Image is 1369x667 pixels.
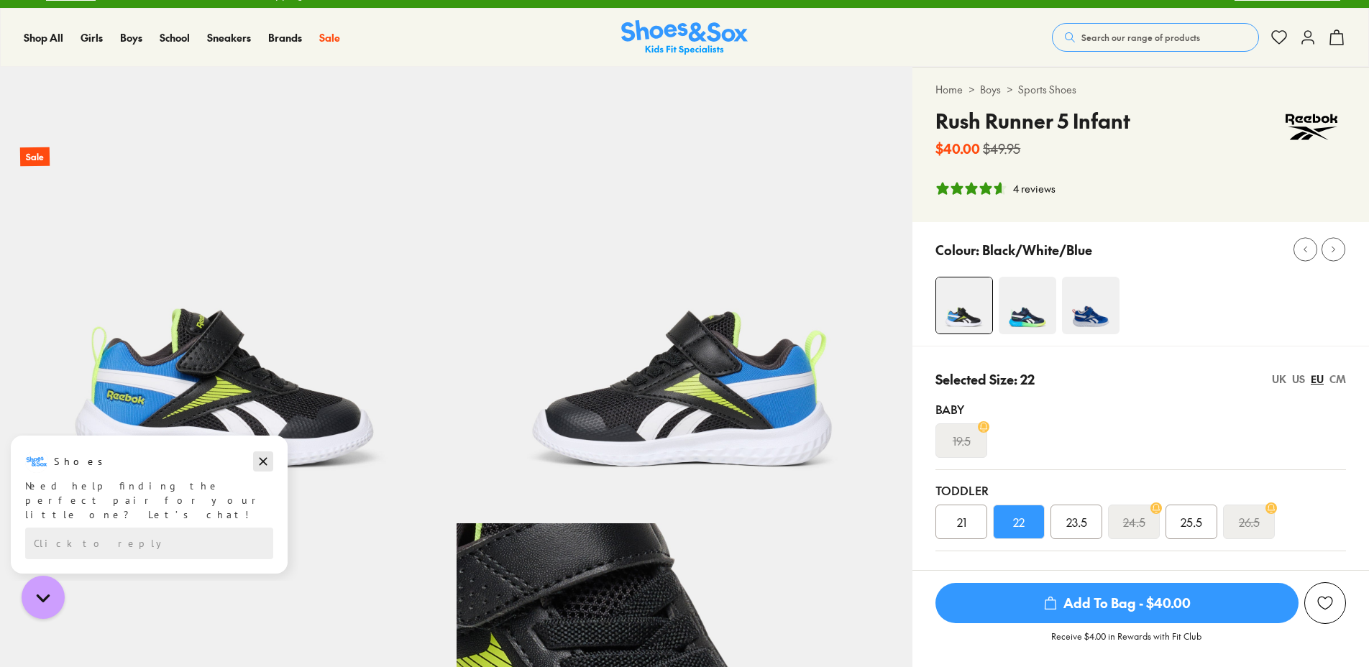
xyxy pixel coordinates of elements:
[268,30,302,45] a: Brands
[935,82,1346,97] div: > >
[14,571,72,624] iframe: Gorgias live chat messenger
[25,17,48,40] img: Shoes logo
[621,20,748,55] img: SNS_Logo_Responsive.svg
[935,369,1035,389] p: Selected Size: 22
[935,139,980,158] b: $40.00
[1239,513,1260,530] s: 26.5
[81,30,103,45] a: Girls
[120,30,142,45] a: Boys
[1062,277,1120,334] img: 4-502332_1
[1123,513,1145,530] s: 24.5
[1292,372,1305,387] div: US
[935,583,1299,623] span: Add To Bag - $40.00
[1018,82,1076,97] a: Sports Shoes
[1181,513,1202,530] span: 25.5
[1277,106,1346,149] img: Vendor logo
[1081,31,1200,44] span: Search our range of products
[457,67,913,523] img: 5-502325_1
[25,94,273,126] div: Reply to the campaigns
[1311,372,1324,387] div: EU
[621,20,748,55] a: Shoes & Sox
[957,513,966,530] span: 21
[935,482,1346,499] div: Toddler
[980,82,1001,97] a: Boys
[936,277,992,333] img: 4-502324_1
[1066,513,1087,530] span: 23.5
[160,30,190,45] a: School
[935,181,1056,196] button: 4.75 stars, 4 ratings
[1013,181,1056,196] div: 4 reviews
[54,21,111,35] h3: Shoes
[1013,513,1025,530] span: 22
[319,30,340,45] a: Sale
[11,17,288,88] div: Message from Shoes. Need help finding the perfect pair for your little one? Let’s chat!
[953,432,971,449] s: 19.5
[935,400,1346,418] div: Baby
[11,2,288,140] div: Campaign message
[1329,372,1346,387] div: CM
[935,82,963,97] a: Home
[1052,23,1259,52] button: Search our range of products
[982,240,1092,259] p: Black/White/Blue
[24,30,63,45] a: Shop All
[999,277,1056,334] img: 4-502328_1
[20,147,50,167] p: Sale
[1304,582,1346,624] button: Add to Wishlist
[935,106,1130,136] h4: Rush Runner 5 Infant
[983,139,1020,158] s: $49.95
[1051,630,1201,655] p: Receive $4.00 in Rewards with Fit Club
[935,582,1299,624] button: Add To Bag - $40.00
[1272,372,1286,387] div: UK
[253,18,273,38] button: Dismiss campaign
[207,30,251,45] a: Sneakers
[25,45,273,88] div: Need help finding the perfect pair for your little one? Let’s chat!
[935,240,979,259] p: Colour:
